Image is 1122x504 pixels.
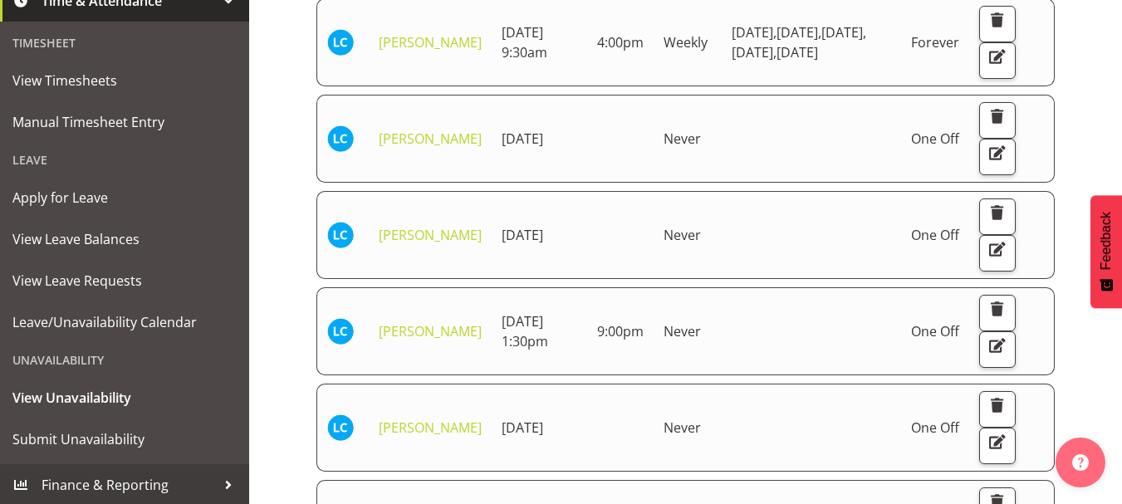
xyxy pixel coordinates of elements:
[979,42,1016,79] button: Edit Unavailability
[979,235,1016,272] button: Edit Unavailability
[664,418,701,437] span: Never
[4,418,245,460] a: Submit Unavailability
[4,343,245,377] div: Unavailability
[979,331,1016,368] button: Edit Unavailability
[379,33,482,51] a: [PERSON_NAME]
[4,101,245,143] a: Manual Timesheet Entry
[911,418,959,437] span: One Off
[379,226,482,244] a: [PERSON_NAME]
[12,68,237,93] span: View Timesheets
[502,226,543,244] span: [DATE]
[4,143,245,177] div: Leave
[4,218,245,260] a: View Leave Balances
[979,198,1016,235] button: Delete Unavailability
[327,125,354,152] img: lindsay-carroll-holland11869.jpg
[327,29,354,56] img: lindsay-carroll-holland11869.jpg
[979,391,1016,428] button: Delete Unavailability
[773,43,777,61] span: ,
[4,377,245,418] a: View Unavailability
[502,418,543,437] span: [DATE]
[597,33,644,51] span: 4:00pm
[12,427,237,452] span: Submit Unavailability
[379,130,482,148] a: [PERSON_NAME]
[4,26,245,60] div: Timesheet
[818,23,821,42] span: ,
[979,102,1016,139] button: Delete Unavailability
[979,295,1016,331] button: Delete Unavailability
[1072,454,1089,471] img: help-xxl-2.png
[664,322,701,340] span: Never
[12,185,237,210] span: Apply for Leave
[911,130,959,148] span: One Off
[42,472,216,497] span: Finance & Reporting
[597,322,644,340] span: 9:00pm
[777,43,818,61] span: [DATE]
[979,428,1016,464] button: Edit Unavailability
[502,312,548,350] span: [DATE] 1:30pm
[777,23,821,42] span: [DATE]
[4,60,245,101] a: View Timesheets
[12,310,237,335] span: Leave/Unavailability Calendar
[4,177,245,218] a: Apply for Leave
[911,226,959,244] span: One Off
[664,33,708,51] span: Weekly
[863,23,866,42] span: ,
[1090,195,1122,308] button: Feedback - Show survey
[773,23,777,42] span: ,
[732,23,777,42] span: [DATE]
[821,23,866,42] span: [DATE]
[1099,212,1114,270] span: Feedback
[4,301,245,343] a: Leave/Unavailability Calendar
[664,130,701,148] span: Never
[979,139,1016,175] button: Edit Unavailability
[327,222,354,248] img: lindsay-carroll-holland11869.jpg
[911,33,959,51] span: Forever
[911,322,959,340] span: One Off
[732,43,777,61] span: [DATE]
[502,23,547,61] span: [DATE] 9:30am
[979,6,1016,42] button: Delete Unavailability
[12,227,237,252] span: View Leave Balances
[12,110,237,135] span: Manual Timesheet Entry
[12,385,237,410] span: View Unavailability
[502,130,543,148] span: [DATE]
[4,260,245,301] a: View Leave Requests
[379,322,482,340] a: [PERSON_NAME]
[379,418,482,437] a: [PERSON_NAME]
[327,318,354,345] img: lindsay-carroll-holland11869.jpg
[664,226,701,244] span: Never
[12,268,237,293] span: View Leave Requests
[327,414,354,441] img: lindsay-carroll-holland11869.jpg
